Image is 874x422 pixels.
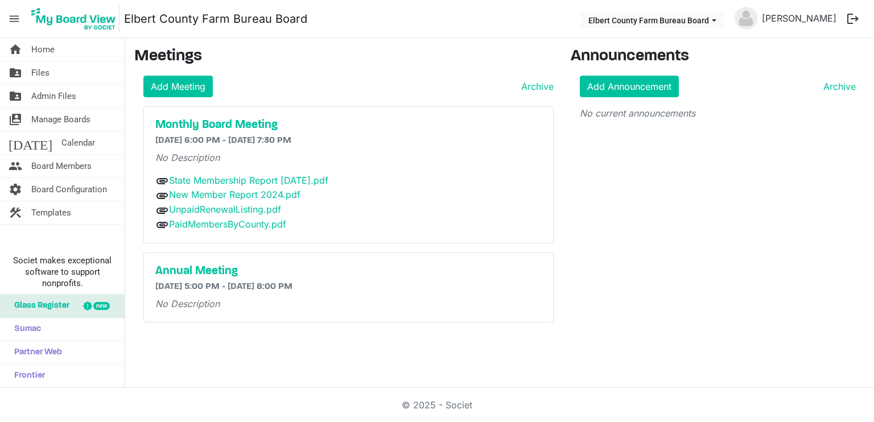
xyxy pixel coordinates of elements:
[9,131,52,154] span: [DATE]
[9,318,41,341] span: Sumac
[9,295,69,317] span: Glass Register
[155,282,542,292] h6: [DATE] 5:00 PM - [DATE] 8:00 PM
[155,135,542,146] h6: [DATE] 6:00 PM - [DATE] 7:30 PM
[9,178,22,201] span: settings
[155,297,542,311] p: No Description
[571,47,865,67] h3: Announcements
[155,118,542,132] a: Monthly Board Meeting
[28,5,119,33] img: My Board View Logo
[819,80,856,93] a: Archive
[9,38,22,61] span: home
[9,108,22,131] span: switch_account
[31,38,55,61] span: Home
[31,178,107,201] span: Board Configuration
[169,218,286,230] a: PaidMembersByCounty.pdf
[3,8,25,30] span: menu
[757,7,841,30] a: [PERSON_NAME]
[169,175,328,186] a: State Membership Report [DATE].pdf
[61,131,95,154] span: Calendar
[155,151,542,164] p: No Description
[9,85,22,107] span: folder_shared
[93,302,110,310] div: new
[155,189,169,202] span: attachment
[9,61,22,84] span: folder_shared
[31,155,92,177] span: Board Members
[9,365,45,387] span: Frontier
[143,76,213,97] a: Add Meeting
[9,201,22,224] span: construction
[580,76,679,97] a: Add Announcement
[31,108,90,131] span: Manage Boards
[28,5,124,33] a: My Board View Logo
[31,201,71,224] span: Templates
[155,264,542,278] a: Annual Meeting
[9,155,22,177] span: people
[5,255,119,289] span: Societ makes exceptional software to support nonprofits.
[735,7,757,30] img: no-profile-picture.svg
[169,204,281,215] a: UnpaidRenewalListing.pdf
[31,61,50,84] span: Files
[9,341,62,364] span: Partner Web
[124,7,307,30] a: Elbert County Farm Bureau Board
[580,106,856,120] p: No current announcements
[517,80,554,93] a: Archive
[169,189,300,200] a: New Member Report 2024.pdf
[402,399,472,411] a: © 2025 - Societ
[155,174,169,188] span: attachment
[581,12,724,28] button: Elbert County Farm Bureau Board dropdownbutton
[841,7,865,31] button: logout
[31,85,76,107] span: Admin Files
[155,204,169,217] span: attachment
[155,218,169,231] span: attachment
[134,47,554,67] h3: Meetings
